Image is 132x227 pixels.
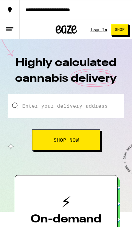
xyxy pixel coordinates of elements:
[13,55,119,94] h1: Highly calculated cannabis delivery
[90,27,107,32] a: Log In
[107,24,132,35] a: Shop
[111,24,128,35] button: Shop
[32,129,100,151] button: Shop Now
[115,28,125,32] span: Shop
[54,138,79,142] span: Shop Now
[8,94,124,118] input: Enter your delivery address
